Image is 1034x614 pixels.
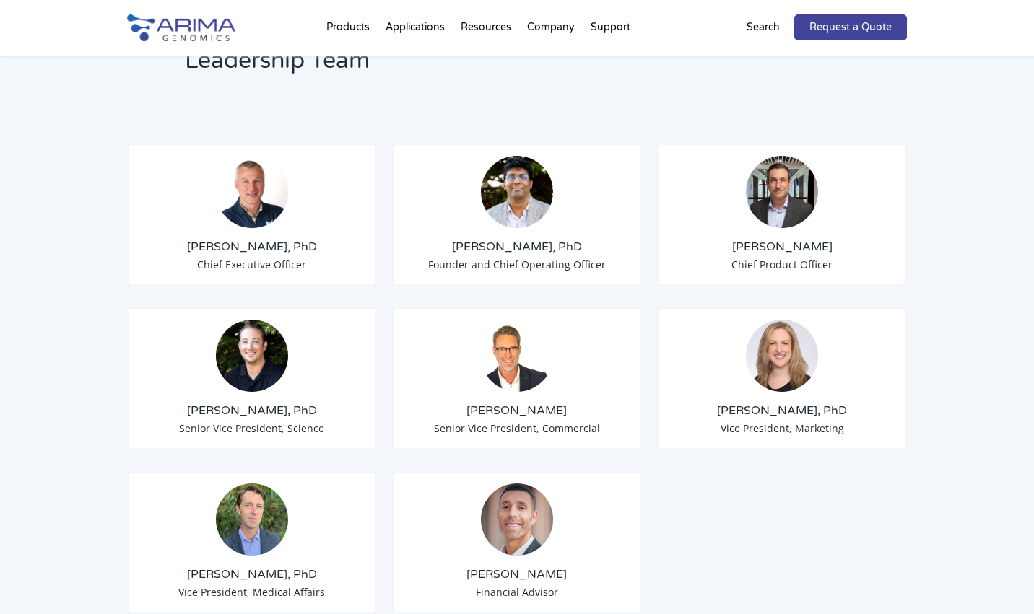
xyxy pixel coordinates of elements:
h3: [PERSON_NAME], PhD [139,239,365,255]
a: Request a Quote [794,14,907,40]
img: 19364919-cf75-45a2-a608-1b8b29f8b955.jpg [746,320,818,392]
span: Chief Product Officer [731,258,833,271]
h3: [PERSON_NAME] [669,239,895,255]
h3: [PERSON_NAME] [404,403,630,418]
h3: [PERSON_NAME] [404,566,630,582]
p: Search [747,18,780,37]
span: Senior Vice President, Commercial [434,421,600,435]
h3: [PERSON_NAME], PhD [669,403,895,418]
img: Chris-Roberts.jpg [746,156,818,228]
h3: [PERSON_NAME], PhD [139,403,365,418]
img: Arima-Genomics-logo [127,14,235,41]
span: Chief Executive Officer [197,258,306,271]
span: Founder and Chief Operating Officer [428,258,606,271]
h2: Leadership Team [185,45,701,88]
h3: [PERSON_NAME], PhD [404,239,630,255]
img: David-Duvall-Headshot.jpg [481,320,553,392]
img: Anthony-Schmitt_Arima-Genomics.png [216,320,288,392]
span: Financial Advisor [476,585,558,599]
img: A.-Seltser-Headshot.jpeg [481,483,553,556]
img: 1632501909860.jpeg [216,483,288,556]
span: Vice President, Marketing [721,421,844,435]
span: Senior Vice President, Science [179,421,324,435]
img: Sid-Selvaraj_Arima-Genomics.png [481,156,553,228]
img: Tom-Willis.jpg [216,156,288,228]
h3: [PERSON_NAME], PhD [139,566,365,582]
span: Vice President, Medical Affairs [178,585,325,599]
